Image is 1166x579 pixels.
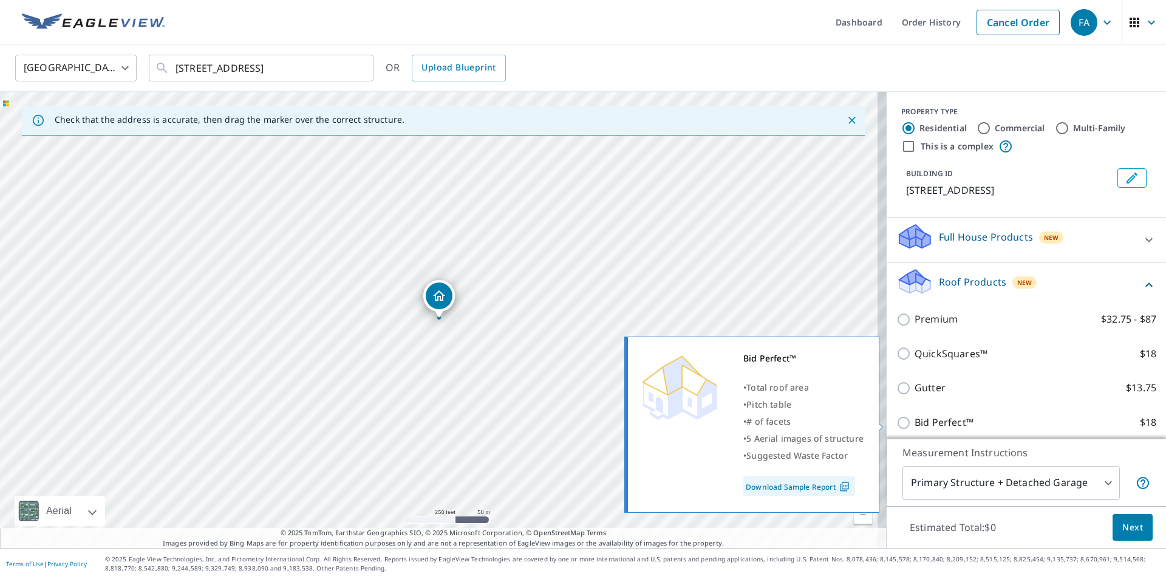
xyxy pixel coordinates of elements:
[421,60,496,75] span: Upload Blueprint
[743,350,864,367] div: Bid Perfect™
[1073,122,1126,134] label: Multi-Family
[915,415,973,430] p: Bid Perfect™
[47,560,87,568] a: Privacy Policy
[587,528,607,537] a: Terms
[281,528,607,538] span: © 2025 TomTom, Earthstar Geographics SIO, © 2025 Microsoft Corporation, ©
[1101,312,1156,327] p: $32.75 - $87
[6,560,87,567] p: |
[743,476,855,496] a: Download Sample Report
[919,122,967,134] label: Residential
[533,528,584,537] a: OpenStreetMap
[1117,168,1147,188] button: Edit building 1
[15,51,137,85] div: [GEOGRAPHIC_DATA]
[746,450,848,461] span: Suggested Waste Factor
[902,445,1150,460] p: Measurement Instructions
[423,280,455,318] div: Dropped pin, building 1, Residential property, 478 Front St Upper Sandusky, OH 43351
[746,382,809,393] span: Total roof area
[901,106,1151,117] div: PROPERTY TYPE
[637,350,722,423] img: Premium
[906,183,1113,197] p: [STREET_ADDRESS]
[43,496,75,526] div: Aerial
[746,416,791,427] span: # of facets
[977,10,1060,35] a: Cancel Order
[1113,514,1153,541] button: Next
[995,122,1045,134] label: Commercial
[743,396,864,413] div: •
[6,560,44,568] a: Terms of Use
[176,51,349,85] input: Search by address or latitude-longitude
[743,430,864,447] div: •
[1071,9,1097,36] div: FA
[1017,278,1032,287] span: New
[1140,415,1156,430] p: $18
[105,555,1160,573] p: © 2025 Eagle View Technologies, Inc. and Pictometry International Corp. All Rights Reserved. Repo...
[915,380,946,396] p: Gutter
[55,114,404,125] p: Check that the address is accurate, then drag the marker over the correct structure.
[896,267,1156,302] div: Roof ProductsNew
[900,514,1006,541] p: Estimated Total: $0
[746,399,791,410] span: Pitch table
[902,466,1120,500] div: Primary Structure + Detached Garage
[743,413,864,430] div: •
[1136,476,1150,490] span: Your report will include the primary structure and a detached garage if one exists.
[915,312,958,327] p: Premium
[746,433,864,444] span: 5 Aerial images of structure
[921,140,994,152] label: This is a complex
[836,481,853,492] img: Pdf Icon
[915,346,987,361] p: QuickSquares™
[1140,346,1156,361] p: $18
[1126,380,1156,396] p: $13.75
[939,275,1006,289] p: Roof Products
[412,55,505,81] a: Upload Blueprint
[1044,233,1059,242] span: New
[896,222,1156,257] div: Full House ProductsNew
[743,379,864,396] div: •
[22,13,165,32] img: EV Logo
[743,447,864,464] div: •
[15,496,105,526] div: Aerial
[844,112,860,128] button: Close
[906,168,953,179] p: BUILDING ID
[1122,520,1143,535] span: Next
[939,230,1033,244] p: Full House Products
[386,55,506,81] div: OR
